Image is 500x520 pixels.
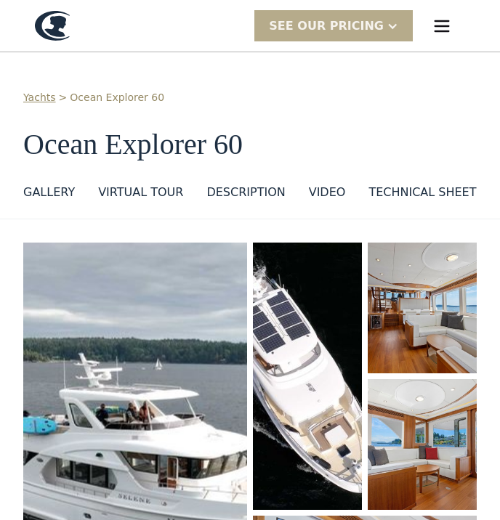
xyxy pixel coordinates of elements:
[23,184,75,207] a: GALLERY
[368,184,476,207] a: Technical sheet
[309,184,346,207] a: VIDEO
[98,184,183,201] div: VIRTUAL TOUR
[70,90,164,105] a: Ocean Explorer 60
[23,90,56,105] a: Yachts
[59,90,68,105] div: >
[23,129,477,161] h1: Ocean Explorer 60
[206,184,285,201] div: DESCRIPTION
[269,17,384,35] div: SEE Our Pricing
[368,184,476,201] div: Technical sheet
[309,184,346,201] div: VIDEO
[23,184,75,201] div: GALLERY
[206,184,285,207] a: DESCRIPTION
[98,184,183,207] a: VIRTUAL TOUR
